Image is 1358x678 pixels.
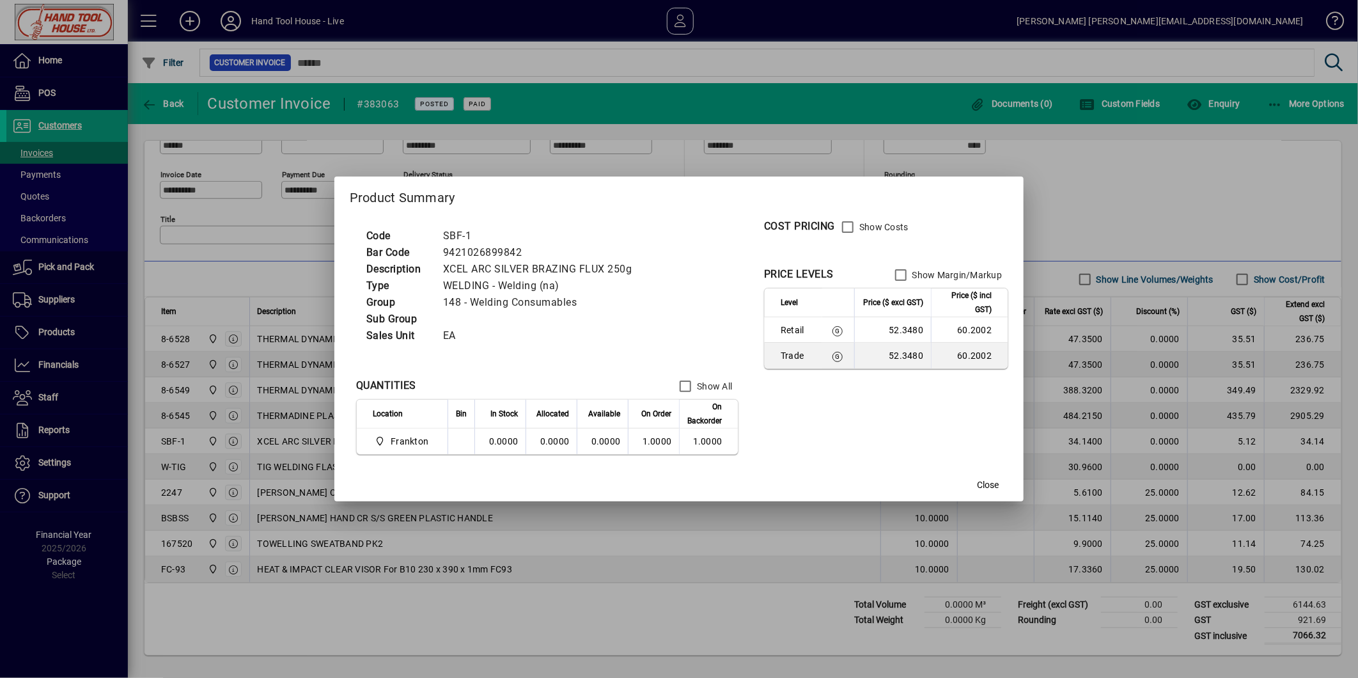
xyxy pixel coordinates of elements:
td: Description [360,261,437,278]
td: SBF-1 [437,228,648,244]
div: QUANTITIES [356,378,416,393]
span: Location [373,407,403,421]
td: WELDING - Welding (na) [437,278,648,294]
span: Trade [781,349,815,362]
td: 52.3480 [854,343,931,368]
span: Available [588,407,620,421]
span: 1.0000 [643,436,672,446]
button: Close [967,473,1008,496]
h2: Product Summary [334,177,1024,214]
td: Bar Code [360,244,437,261]
td: EA [437,327,648,344]
span: Level [781,296,798,310]
label: Show Margin/Markup [910,269,1003,281]
span: Close [977,478,999,492]
span: Bin [456,407,467,421]
td: 0.0000 [474,429,526,454]
td: 52.3480 [854,317,931,343]
td: Type [360,278,437,294]
td: 0.0000 [526,429,577,454]
span: Price ($ excl GST) [863,296,923,310]
td: 9421026899842 [437,244,648,261]
td: 60.2002 [931,317,1008,343]
td: 148 - Welding Consumables [437,294,648,311]
label: Show Costs [857,221,909,233]
td: 60.2002 [931,343,1008,368]
td: Group [360,294,437,311]
td: Sub Group [360,311,437,327]
span: Retail [781,324,815,336]
span: Frankton [391,435,428,448]
span: Price ($ incl GST) [939,288,992,317]
td: XCEL ARC SILVER BRAZING FLUX 250g [437,261,648,278]
div: COST PRICING [764,219,835,234]
span: In Stock [490,407,518,421]
span: Allocated [536,407,569,421]
td: 0.0000 [577,429,628,454]
div: PRICE LEVELS [764,267,834,282]
label: Show All [694,380,732,393]
td: Code [360,228,437,244]
span: Frankton [373,434,434,449]
span: On Order [641,407,671,421]
td: Sales Unit [360,327,437,344]
td: 1.0000 [679,429,738,454]
span: On Backorder [687,400,722,428]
